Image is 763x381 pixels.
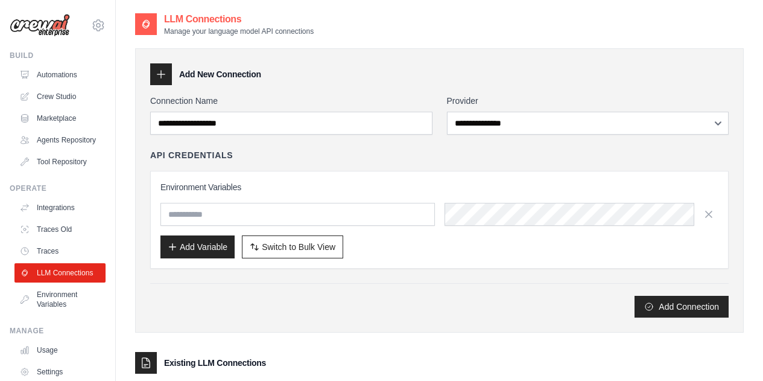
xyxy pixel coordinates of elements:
[14,220,106,239] a: Traces Old
[150,95,432,107] label: Connection Name
[14,198,106,217] a: Integrations
[160,181,718,193] h3: Environment Variables
[14,152,106,171] a: Tool Repository
[160,235,235,258] button: Add Variable
[14,242,106,261] a: Traces
[150,149,233,161] h4: API Credentials
[10,326,106,336] div: Manage
[164,357,266,369] h3: Existing LLM Connections
[10,14,70,37] img: Logo
[164,27,314,36] p: Manage your language model API connections
[262,241,335,253] span: Switch to Bulk View
[14,263,106,283] a: LLM Connections
[14,341,106,360] a: Usage
[10,51,106,60] div: Build
[14,130,106,150] a: Agents Repository
[10,184,106,193] div: Operate
[242,235,343,258] button: Switch to Bulk View
[179,68,261,80] h3: Add New Connection
[635,296,729,318] button: Add Connection
[447,95,729,107] label: Provider
[164,12,314,27] h2: LLM Connections
[14,285,106,314] a: Environment Variables
[14,109,106,128] a: Marketplace
[14,65,106,85] a: Automations
[14,87,106,106] a: Crew Studio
